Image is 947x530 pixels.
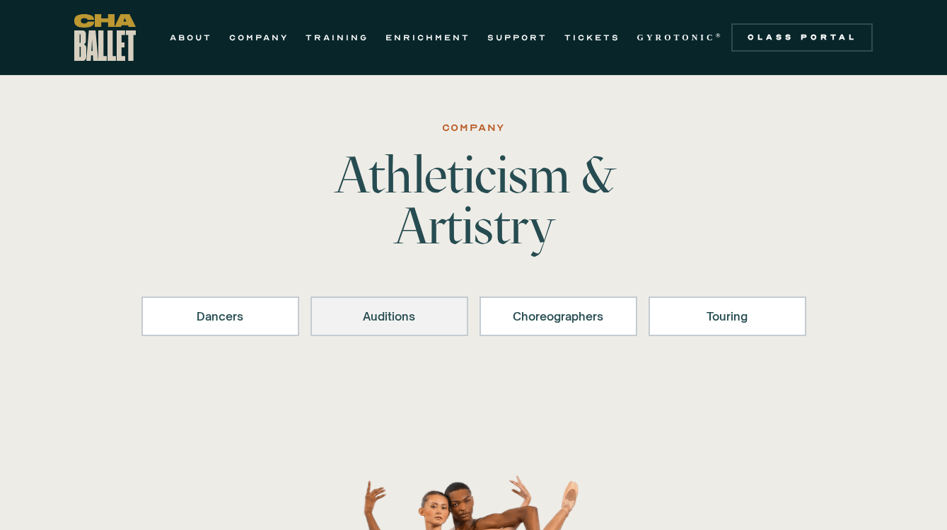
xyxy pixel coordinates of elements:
[74,14,136,61] a: home
[253,149,695,251] h1: Athleticism & Artistry
[229,29,289,46] a: COMPANY
[170,29,212,46] a: ABOUT
[637,29,724,46] a: GYROTONIC®
[310,296,468,336] a: Auditions
[160,308,281,325] div: Dancers
[480,296,637,336] a: Choreographers
[649,296,806,336] a: Touring
[740,32,864,43] div: Class Portal
[306,29,368,46] a: TRAINING
[716,32,724,39] sup: ®
[487,29,547,46] a: SUPPORT
[637,33,716,42] strong: GYROTONIC
[141,296,299,336] a: Dancers
[667,308,788,325] div: Touring
[564,29,620,46] a: TICKETS
[731,23,873,52] a: Class Portal
[442,120,506,137] div: Company
[498,308,619,325] div: Choreographers
[329,308,450,325] div: Auditions
[385,29,470,46] a: ENRICHMENT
